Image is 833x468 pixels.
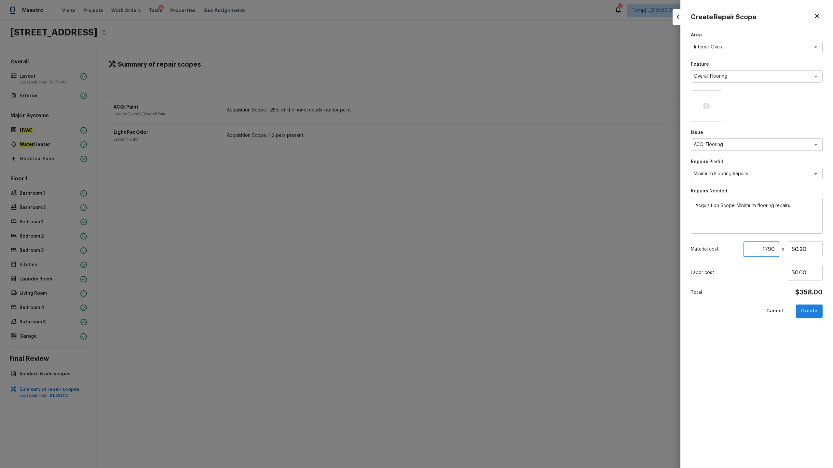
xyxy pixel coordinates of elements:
p: Total [691,289,702,296]
button: Open [811,72,820,81]
button: Cancel [761,305,788,318]
p: Feature [691,61,823,68]
p: Area [691,32,823,38]
button: Open [811,140,820,149]
h4: Create Repair Scope [691,13,757,21]
button: Open [811,43,820,52]
textarea: Overall Flooring [694,73,801,80]
p: Material cost [691,246,741,253]
div: x [691,241,823,257]
textarea: Minimum Flooring Repairs [694,171,801,177]
button: Create [796,305,823,318]
textarea: Interior Overall [694,44,801,50]
textarea: ACQ: Flooring [694,141,801,148]
p: Labor cost [691,269,787,276]
p: Repairs Prefill [691,159,823,165]
p: Issue [691,129,823,136]
h4: $358.00 [795,288,823,297]
textarea: Acquisition Scope: Minimum flooring repairs [695,202,818,228]
p: Repairs Needed [691,188,823,194]
button: Open [811,169,820,178]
